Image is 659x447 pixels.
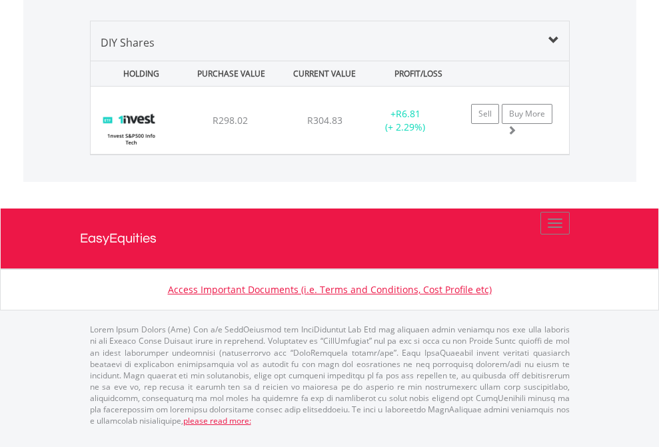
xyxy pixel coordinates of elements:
[80,209,580,268] a: EasyEquities
[364,107,447,134] div: + (+ 2.29%)
[502,104,552,124] a: Buy More
[213,114,248,127] span: R298.02
[168,283,492,296] a: Access Important Documents (i.e. Terms and Conditions, Cost Profile etc)
[373,61,464,86] div: PROFIT/LOSS
[97,103,165,151] img: TFSA.ETF5IT.png
[471,104,499,124] a: Sell
[92,61,183,86] div: HOLDING
[279,61,370,86] div: CURRENT VALUE
[101,35,155,50] span: DIY Shares
[307,114,342,127] span: R304.83
[396,107,420,120] span: R6.81
[90,324,570,426] p: Lorem Ipsum Dolors (Ame) Con a/e SeddOeiusmod tem InciDiduntut Lab Etd mag aliquaen admin veniamq...
[183,415,251,426] a: please read more:
[186,61,277,86] div: PURCHASE VALUE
